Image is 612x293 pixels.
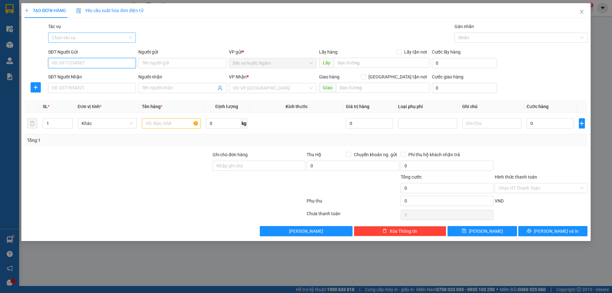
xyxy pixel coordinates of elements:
span: Giao [319,83,336,93]
button: save[PERSON_NAME] [448,226,517,236]
th: Loại phụ phí [396,100,460,113]
span: plus [579,121,585,126]
button: Close [573,3,591,21]
input: Ghi Chú [462,118,521,128]
label: Tác vụ [48,24,61,29]
input: Ghi chú đơn hàng [213,161,305,171]
span: Lấy [319,58,334,68]
input: VD: Bàn, Ghế [142,118,201,128]
span: Giao hàng [319,74,339,79]
span: Phí thu hộ khách nhận trả [406,151,463,158]
span: Chuyển khoản ng. gửi [351,151,399,158]
span: plus [31,85,40,90]
span: VND [495,198,504,203]
span: Giá trị hàng [346,104,369,109]
div: Người gửi [138,48,226,55]
span: plus [25,8,29,13]
span: Cước hàng [527,104,549,109]
button: printer[PERSON_NAME] và In [518,226,587,236]
div: Phụ thu [306,197,400,209]
span: SL [43,104,48,109]
input: 0 [346,118,393,128]
span: [PERSON_NAME] [289,228,323,235]
button: plus [31,82,41,92]
input: Cước lấy hàng [432,58,497,68]
span: save [462,229,466,234]
span: Định lượng [215,104,238,109]
div: VP gửi [229,48,317,55]
div: Chưa thanh toán [306,210,400,221]
span: Thu Hộ [307,152,321,157]
input: Dọc đường [336,83,429,93]
span: Bến xe Nước Ngầm [233,58,313,68]
button: deleteXóa Thông tin [354,226,447,236]
label: Gán nhãn [455,24,474,29]
span: delete [382,229,387,234]
span: Lấy hàng [319,49,338,55]
span: TẠO ĐƠN HÀNG [25,8,66,13]
label: Ghi chú đơn hàng [213,152,248,157]
span: kg [241,118,247,128]
span: Đơn vị tính [78,104,102,109]
span: [PERSON_NAME] [469,228,503,235]
span: Kích thước [286,104,308,109]
div: SĐT Người Gửi [48,48,136,55]
span: user-add [217,85,222,91]
span: [PERSON_NAME] và In [534,228,579,235]
label: Cước giao hàng [432,74,463,79]
span: Tổng cước [401,174,422,179]
span: VP Nhận [229,74,247,79]
span: Lấy tận nơi [402,48,429,55]
span: Xóa Thông tin [390,228,417,235]
button: [PERSON_NAME] [260,226,353,236]
div: Tổng: 1 [27,137,236,144]
input: Dọc đường [334,58,429,68]
span: Tên hàng [142,104,163,109]
div: Người nhận [138,73,226,80]
div: SĐT Người Nhận [48,73,136,80]
button: delete [27,118,37,128]
label: Cước lấy hàng [432,49,461,55]
span: [GEOGRAPHIC_DATA] tận nơi [366,73,429,80]
th: Ghi chú [460,100,524,113]
span: Yêu cầu xuất hóa đơn điện tử [76,8,143,13]
span: close [579,9,584,14]
button: plus [579,118,585,128]
img: icon [76,8,81,13]
input: Cước giao hàng [432,83,497,93]
label: Hình thức thanh toán [495,174,537,179]
span: printer [527,229,531,234]
span: Khác [82,119,133,128]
